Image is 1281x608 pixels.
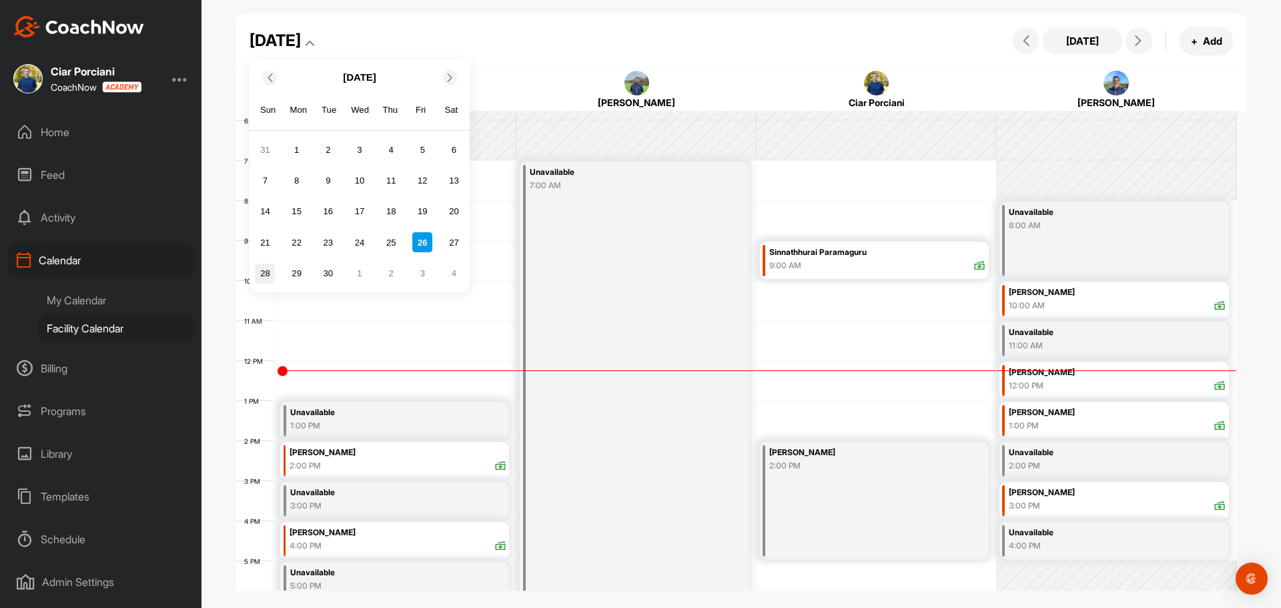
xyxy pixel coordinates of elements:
div: [PERSON_NAME] [1009,405,1226,420]
div: Choose Tuesday, September 9th, 2025 [318,171,338,191]
div: Choose Tuesday, September 30th, 2025 [318,264,338,284]
div: Choose Friday, September 26th, 2025 [412,232,432,252]
div: Choose Wednesday, October 1st, 2025 [350,264,370,284]
div: 9 AM [236,237,274,245]
img: CoachNow acadmey [102,81,141,93]
div: Choose Wednesday, September 24th, 2025 [350,232,370,252]
div: [PERSON_NAME] [1009,485,1226,501]
div: Open Intercom Messenger [1236,563,1268,595]
div: Programs [7,394,195,428]
div: Choose Wednesday, September 3rd, 2025 [350,140,370,160]
div: 2:00 PM [290,460,321,472]
div: Templates [7,480,195,513]
div: 12 PM [236,357,276,365]
div: Unavailable [1009,205,1188,220]
div: Choose Wednesday, September 17th, 2025 [350,202,370,222]
img: square_e7f01a7cdd3d5cba7fa3832a10add056.jpg [624,71,650,96]
div: Unavailable [1009,525,1188,541]
div: Choose Saturday, October 4th, 2025 [444,264,464,284]
div: Unavailable [290,565,468,581]
button: +Add [1180,27,1233,55]
div: 11 AM [236,317,276,325]
div: Unavailable [290,485,468,501]
div: Choose Sunday, September 28th, 2025 [255,264,275,284]
div: Home [7,115,195,149]
div: My Calendar [37,286,195,314]
div: 4 PM [236,517,274,525]
div: Sat [443,101,460,119]
div: CoachNow [51,81,141,93]
div: [PERSON_NAME] [537,95,737,109]
div: 2:00 PM [769,460,947,472]
div: Choose Tuesday, September 2nd, 2025 [318,140,338,160]
div: Billing [7,352,195,385]
div: Choose Thursday, September 18th, 2025 [381,202,401,222]
p: [DATE] [343,70,376,85]
div: Choose Monday, September 29th, 2025 [287,264,307,284]
div: Unavailable [530,165,708,180]
div: 1 PM [236,397,272,405]
div: Choose Saturday, September 20th, 2025 [444,202,464,222]
div: 11:00 AM [1009,340,1188,352]
div: month 2025-09 [254,138,466,285]
div: Sun [260,101,277,119]
div: Choose Saturday, September 6th, 2025 [444,140,464,160]
div: 8 AM [236,197,274,205]
div: 10:00 AM [1009,300,1045,312]
div: 3:00 PM [290,500,468,512]
div: Choose Saturday, September 13th, 2025 [444,171,464,191]
div: [DATE] [250,29,301,53]
div: Admin Settings [7,565,195,599]
div: [PERSON_NAME] [1009,365,1226,380]
div: Unavailable [1009,325,1188,340]
div: [PERSON_NAME] [290,445,506,461]
div: 5 PM [236,557,274,565]
div: Choose Friday, September 19th, 2025 [412,202,432,222]
div: 3:00 PM [1009,500,1040,512]
button: [DATE] [1042,27,1122,54]
div: Choose Monday, September 8th, 2025 [287,171,307,191]
div: Feed [7,158,195,192]
div: Choose Sunday, September 14th, 2025 [255,202,275,222]
div: Choose Friday, October 3rd, 2025 [412,264,432,284]
div: Choose Saturday, September 27th, 2025 [444,232,464,252]
div: 1:00 PM [1009,420,1039,432]
div: 3 PM [236,477,274,485]
img: square_909ed3242d261a915dd01046af216775.jpg [1104,71,1129,96]
div: Choose Thursday, September 11th, 2025 [381,171,401,191]
div: Ciar Porciani [51,66,141,77]
div: Facility Calendar [37,314,195,342]
div: [PERSON_NAME] [1009,285,1226,300]
div: Thu [382,101,399,119]
div: Choose Thursday, September 4th, 2025 [381,140,401,160]
div: 10 AM [236,277,277,285]
div: Sinnathhurai Paramaguru [769,245,985,260]
div: Choose Monday, September 15th, 2025 [287,202,307,222]
div: 4:00 PM [290,540,322,552]
div: 6 AM [236,117,274,125]
div: Choose Thursday, September 25th, 2025 [381,232,401,252]
div: Choose Friday, September 12th, 2025 [412,171,432,191]
div: Unavailable [1009,445,1188,461]
div: Schedule [7,523,195,556]
span: + [1191,34,1198,48]
div: Choose Sunday, September 7th, 2025 [255,171,275,191]
div: Choose Friday, September 5th, 2025 [412,140,432,160]
div: 2 PM [236,437,274,445]
div: 5:00 PM [290,580,468,592]
div: 7:00 AM [530,180,708,192]
img: CoachNow [13,16,144,37]
div: 4:00 PM [1009,540,1188,552]
div: Unavailable [290,405,468,420]
div: 2:00 PM [1009,460,1188,472]
div: Calendar [7,244,195,277]
div: Choose Thursday, October 2nd, 2025 [381,264,401,284]
img: square_b4d54992daa58f12b60bc3814c733fd4.jpg [864,71,889,96]
div: 8:00 AM [1009,220,1188,232]
div: 1:00 PM [290,420,468,432]
div: [PERSON_NAME] [290,525,506,541]
div: Library [7,437,195,471]
div: Choose Monday, September 22nd, 2025 [287,232,307,252]
div: Choose Monday, September 1st, 2025 [287,140,307,160]
div: Choose Tuesday, September 16th, 2025 [318,202,338,222]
